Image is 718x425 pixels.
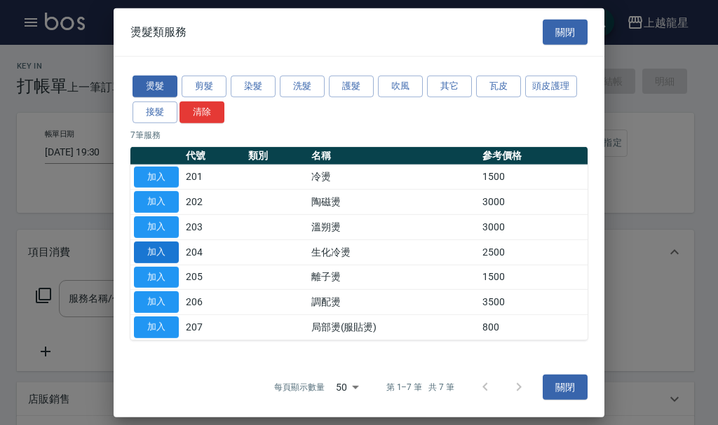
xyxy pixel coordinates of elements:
[134,166,179,188] button: 加入
[308,290,479,315] td: 調配燙
[479,290,588,315] td: 3500
[134,266,179,288] button: 加入
[543,374,588,400] button: 關閉
[479,314,588,340] td: 800
[479,214,588,239] td: 3000
[231,76,276,97] button: 染髮
[308,146,479,165] th: 名稱
[329,76,374,97] button: 護髮
[182,239,245,265] td: 204
[130,25,187,39] span: 燙髮類服務
[182,165,245,190] td: 201
[133,102,177,123] button: 接髮
[179,102,224,123] button: 清除
[479,146,588,165] th: 參考價格
[476,76,521,97] button: 瓦皮
[479,265,588,290] td: 1500
[479,239,588,265] td: 2500
[182,190,245,215] td: 202
[182,214,245,239] td: 203
[133,76,177,97] button: 燙髮
[308,239,479,265] td: 生化冷燙
[330,368,364,406] div: 50
[130,128,588,141] p: 7 筆服務
[182,290,245,315] td: 206
[479,190,588,215] td: 3000
[308,214,479,239] td: 溫朔燙
[134,191,179,213] button: 加入
[525,76,577,97] button: 頭皮護理
[386,381,454,393] p: 第 1–7 筆 共 7 筆
[182,146,245,165] th: 代號
[182,314,245,340] td: 207
[427,76,472,97] button: 其它
[182,265,245,290] td: 205
[134,291,179,313] button: 加入
[274,381,325,393] p: 每頁顯示數量
[308,314,479,340] td: 局部燙(服貼燙)
[134,316,179,338] button: 加入
[308,165,479,190] td: 冷燙
[308,265,479,290] td: 離子燙
[378,76,423,97] button: 吹風
[134,216,179,238] button: 加入
[182,76,226,97] button: 剪髮
[134,242,179,263] button: 加入
[280,76,325,97] button: 洗髮
[245,146,307,165] th: 類別
[308,190,479,215] td: 陶磁燙
[543,19,588,45] button: 關閉
[479,165,588,190] td: 1500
